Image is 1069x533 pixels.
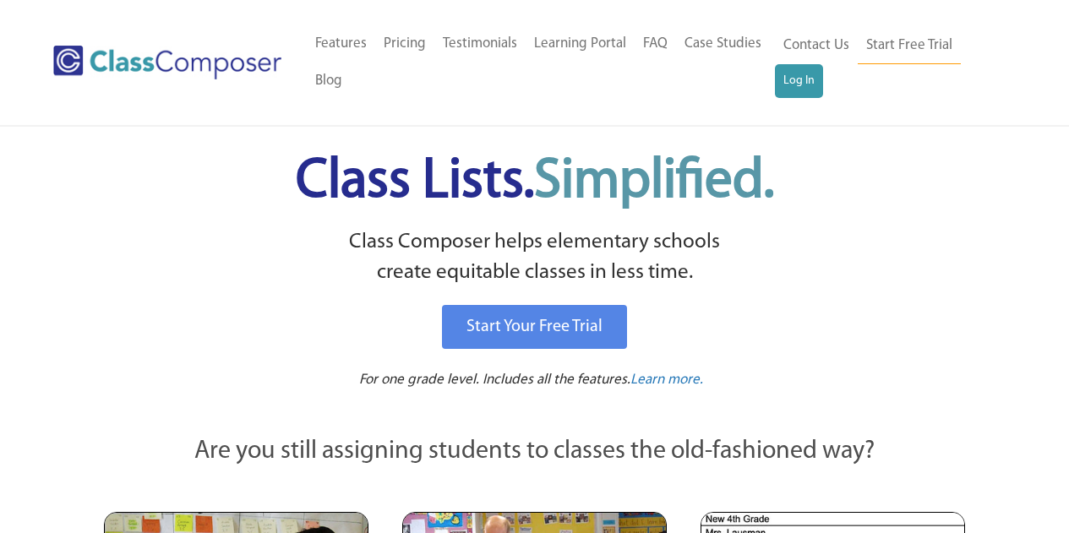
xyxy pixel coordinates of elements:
span: Learn more. [630,373,703,387]
span: Start Your Free Trial [466,318,603,335]
span: Class Lists. [296,155,774,209]
p: Are you still assigning students to classes the old-fashioned way? [104,433,966,470]
a: Contact Us [775,27,858,64]
a: FAQ [635,25,676,63]
a: Learning Portal [526,25,635,63]
span: For one grade level. Includes all the features. [359,373,630,387]
a: Learn more. [630,370,703,391]
img: Class Composer [53,46,281,79]
p: Class Composer helps elementary schools create equitable classes in less time. [101,227,968,289]
a: Start Your Free Trial [442,305,627,349]
a: Start Free Trial [858,27,961,65]
a: Case Studies [676,25,770,63]
a: Blog [307,63,351,100]
span: Simplified. [534,155,774,209]
a: Pricing [375,25,434,63]
nav: Header Menu [775,27,1003,98]
a: Log In [775,64,823,98]
nav: Header Menu [307,25,775,100]
a: Features [307,25,375,63]
a: Testimonials [434,25,526,63]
